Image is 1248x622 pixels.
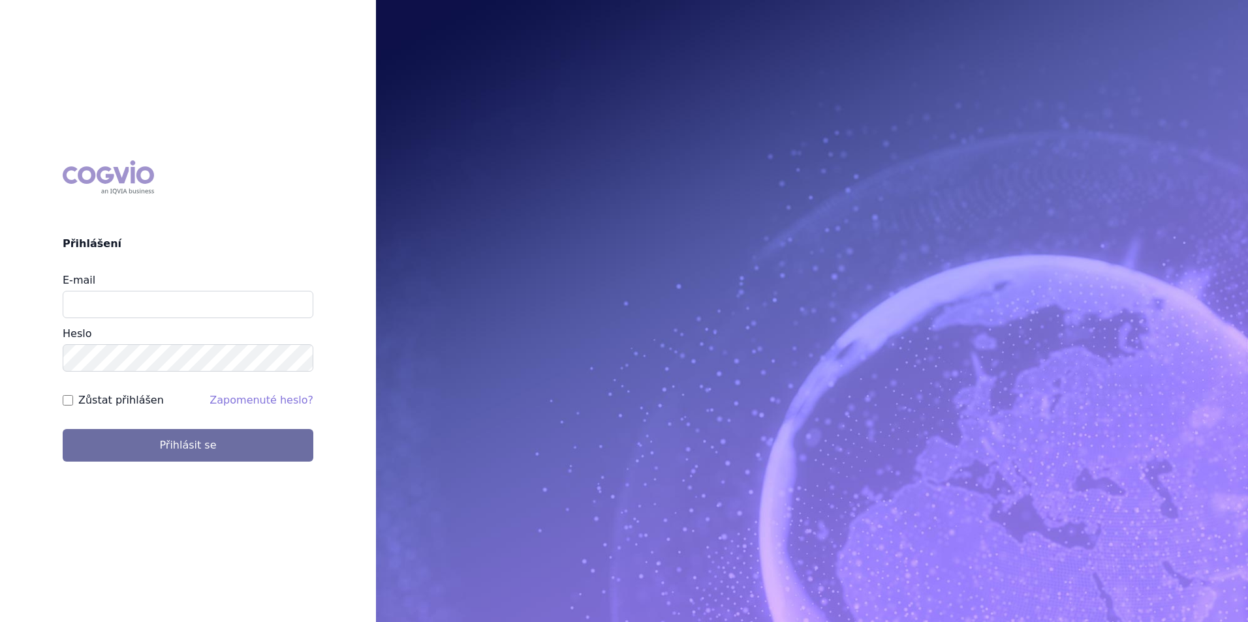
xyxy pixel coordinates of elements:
label: Heslo [63,327,91,340]
label: E-mail [63,274,95,286]
a: Zapomenuté heslo? [210,394,313,406]
div: COGVIO [63,160,154,194]
button: Přihlásit se [63,429,313,462]
h2: Přihlášení [63,236,313,252]
label: Zůstat přihlášen [78,392,164,408]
